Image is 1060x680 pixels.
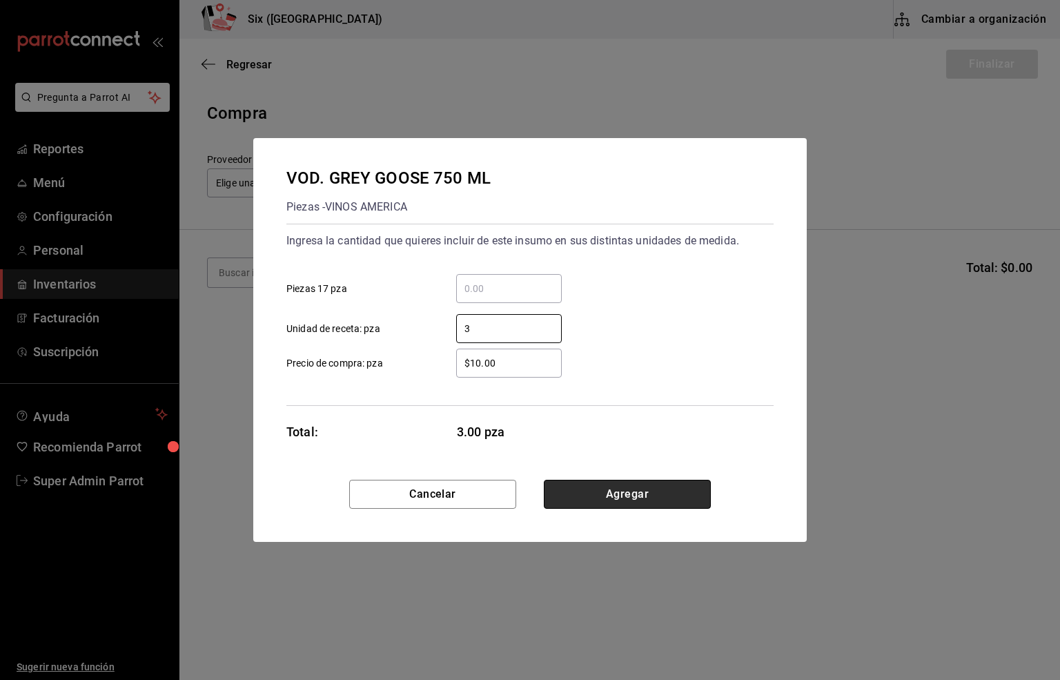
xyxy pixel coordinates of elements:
[286,196,491,218] div: Piezas - VINOS AMERICA
[456,320,562,337] input: Unidad de receta: pza
[456,355,562,371] input: Precio de compra: pza
[457,422,562,441] span: 3.00 pza
[286,422,318,441] div: Total:
[286,166,491,191] div: VOD. GREY GOOSE 750 ML
[286,356,383,371] span: Precio de compra: pza
[349,480,516,509] button: Cancelar
[456,280,562,297] input: Piezas 17 pza
[286,282,347,296] span: Piezas 17 pza
[286,322,380,336] span: Unidad de receta: pza
[286,230,774,252] div: Ingresa la cantidad que quieres incluir de este insumo en sus distintas unidades de medida.
[544,480,711,509] button: Agregar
